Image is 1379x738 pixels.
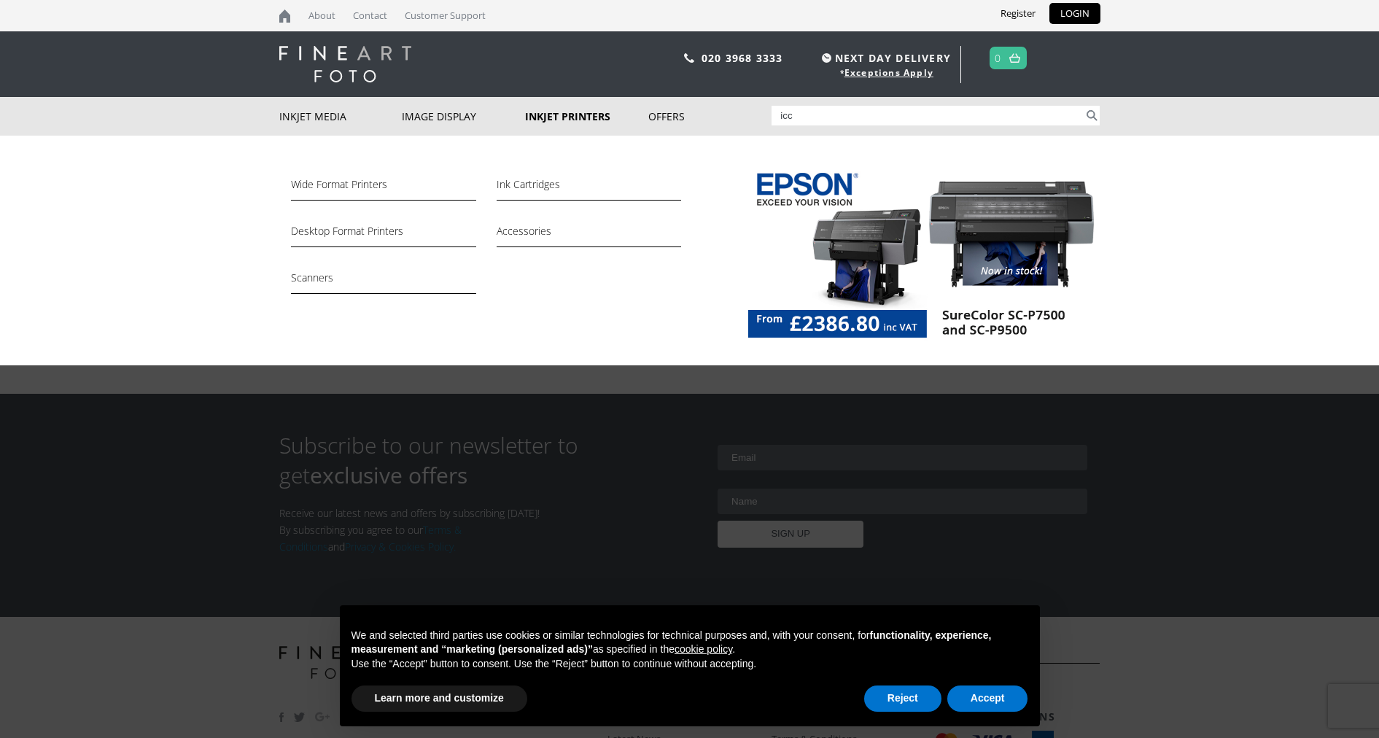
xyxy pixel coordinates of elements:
a: 020 3968 3333 [702,51,783,65]
a: Inkjet Media [279,97,403,136]
a: LOGIN [1049,3,1100,24]
a: Inkjet Printers [525,97,648,136]
a: Scanners [291,269,475,294]
strong: functionality, experience, measurement and “marketing (personalized ads)” [351,629,992,656]
a: Image Display [402,97,525,136]
p: Use the “Accept” button to consent. Use the “Reject” button to continue without accepting. [351,657,1028,672]
img: New-website_drop-down-menu_image-Printers-Epson-SC-P7500_9500.jpg [748,165,1100,347]
button: Accept [947,685,1028,712]
a: 0 [995,47,1001,69]
p: We and selected third parties use cookies or similar technologies for technical purposes and, wit... [351,629,1028,657]
img: basket.svg [1009,53,1020,63]
a: Wide Format Printers [291,176,475,201]
button: Learn more and customize [351,685,527,712]
img: time.svg [822,53,831,63]
input: Search products… [772,106,1084,125]
button: Reject [864,685,941,712]
img: logo-white.svg [279,46,411,82]
a: Ink Cartridges [497,176,681,201]
a: Accessories [497,222,681,247]
button: Search [1084,106,1100,125]
span: NEXT DAY DELIVERY [818,50,951,66]
img: phone.svg [684,53,694,63]
a: Offers [648,97,772,136]
a: Desktop Format Printers [291,222,475,247]
a: cookie policy [675,643,732,655]
a: Register [990,3,1046,24]
a: Exceptions Apply [844,66,933,79]
div: Notice [328,594,1052,738]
